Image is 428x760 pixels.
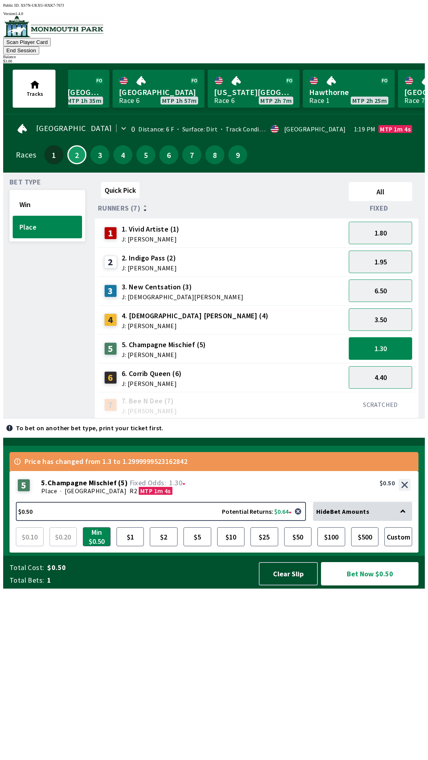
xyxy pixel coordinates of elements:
span: [GEOGRAPHIC_DATA] [65,487,126,495]
div: Race 6 [214,97,235,104]
span: Price has changed from 1.3 to 1.2999999523162842 [25,458,187,465]
span: MTP 2h 25m [352,97,387,104]
span: Champagne Mischief [48,479,117,487]
span: $500 [353,529,377,544]
button: 1.30 [349,337,412,360]
button: 4 [113,145,132,164]
button: Tracks [13,70,55,108]
div: 1 [104,227,117,239]
span: 1.95 [374,257,387,266]
span: 1.30 [169,478,182,487]
div: 2 [104,256,117,268]
span: R2 [130,487,137,495]
a: HawthorneRace 1MTP 2h 25m [303,70,395,108]
span: 3 [92,152,107,158]
button: $100 [317,527,345,546]
span: $25 [252,529,276,544]
button: $25 [250,527,278,546]
span: J: [DEMOGRAPHIC_DATA][PERSON_NAME] [122,294,244,300]
span: $5 [185,529,209,544]
button: End Session [3,46,39,55]
span: 3.50 [374,315,387,324]
span: $100 [319,529,343,544]
button: 3 [90,145,109,164]
div: Races [16,152,36,158]
button: 6 [159,145,178,164]
span: 4. [DEMOGRAPHIC_DATA] [PERSON_NAME] (4) [122,311,269,321]
button: All [349,182,412,201]
div: 5 [104,342,117,355]
span: MTP 1m 4s [140,487,171,495]
span: 1 [47,576,251,585]
button: $1 [117,527,144,546]
span: Bet Type [10,179,41,185]
span: Total Bets: [10,576,44,585]
button: 3.50 [349,308,412,331]
span: 7 [184,152,199,158]
span: $0.50 [47,563,251,572]
span: 6 [161,152,176,158]
span: 1 [46,152,61,158]
span: Surface: Dirt [174,125,218,133]
span: 6.50 [374,286,387,295]
button: 1 [44,145,63,164]
button: 2 [67,145,86,164]
div: 3 [104,285,117,297]
span: J: [PERSON_NAME] [122,236,180,242]
button: Clear Slip [259,562,318,585]
span: · [60,487,61,495]
div: [GEOGRAPHIC_DATA] [284,126,346,132]
span: 5 . [41,479,48,487]
button: Bet Now $0.50 [321,562,418,585]
span: 3. New Centsation (3) [122,282,244,292]
span: 7. Bee N Dee (7) [122,396,177,406]
div: Balance [3,55,425,59]
span: 1. Vivid Artiste (1) [122,224,180,234]
span: $1 [118,529,142,544]
div: $0.50 [380,479,395,487]
button: 5 [136,145,155,164]
span: J: [PERSON_NAME] [122,323,269,329]
span: Quick Pick [105,186,136,195]
span: Track Condition: Firm [218,125,287,133]
span: 2 [70,153,84,157]
button: 8 [205,145,224,164]
button: 1.80 [349,222,412,244]
span: [GEOGRAPHIC_DATA] [36,125,112,131]
span: J: [PERSON_NAME] [122,351,206,358]
span: Hawthorne [309,87,388,97]
span: 8 [207,152,222,158]
div: 7 [104,399,117,411]
div: Race 1 [309,97,330,104]
button: 4.40 [349,366,412,389]
button: 7 [182,145,201,164]
span: Hide Bet Amounts [316,507,369,515]
span: 6. Corrib Queen (6) [122,369,182,379]
button: Win [13,193,82,216]
button: $0.50Potential Returns: $0.64 [16,502,306,521]
button: Min $0.50 [83,527,111,546]
button: 9 [228,145,247,164]
p: To bet on another bet type, print your ticket first. [16,425,164,431]
button: Scan Player Card [3,38,51,46]
button: 6.50 [349,279,412,302]
div: 5 [17,479,30,492]
button: $50 [284,527,312,546]
span: 5. Champagne Mischief (5) [122,340,206,350]
span: $10 [219,529,243,544]
span: MTP 1m 4s [380,126,411,132]
button: $2 [150,527,178,546]
span: Min $0.50 [85,529,109,544]
button: $5 [183,527,211,546]
div: Public ID: [3,3,425,8]
span: $50 [286,529,310,544]
div: $ 3.00 [3,59,425,63]
div: 0 [131,126,135,132]
span: Fixed [370,205,388,211]
span: 1.80 [374,228,387,237]
span: Place [19,222,75,232]
span: 5 [138,152,153,158]
span: Win [19,200,75,209]
button: Custom [384,527,412,546]
span: Distance: 6 F [138,125,174,133]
